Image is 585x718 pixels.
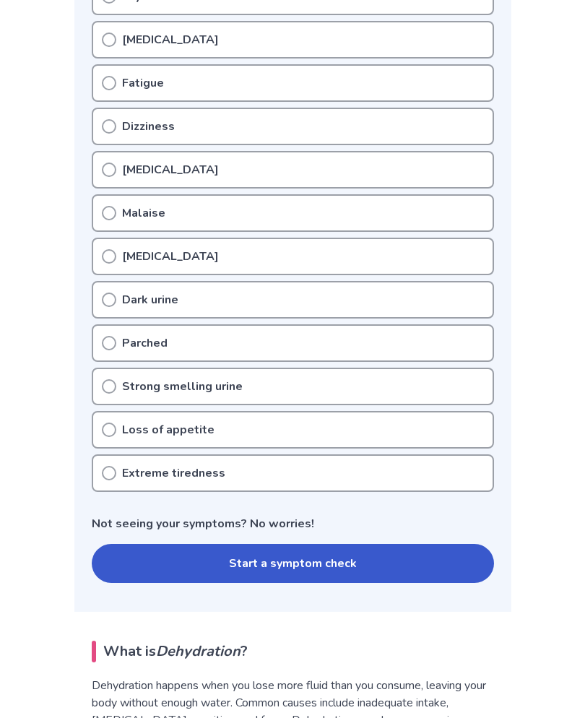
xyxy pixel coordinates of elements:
[122,118,175,135] p: Dizziness
[122,161,219,178] p: [MEDICAL_DATA]
[122,378,243,395] p: Strong smelling urine
[122,291,178,308] p: Dark urine
[92,544,494,583] button: Start a symptom check
[122,334,168,352] p: Parched
[122,204,165,222] p: Malaise
[122,421,214,438] p: Loss of appetite
[92,641,494,662] h2: What is ?
[156,641,240,661] em: Dehydration
[92,515,494,532] p: Not seeing your symptoms? No worries!
[122,464,225,482] p: Extreme tiredness
[122,31,219,48] p: [MEDICAL_DATA]
[122,74,164,92] p: Fatigue
[122,248,219,265] p: [MEDICAL_DATA]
